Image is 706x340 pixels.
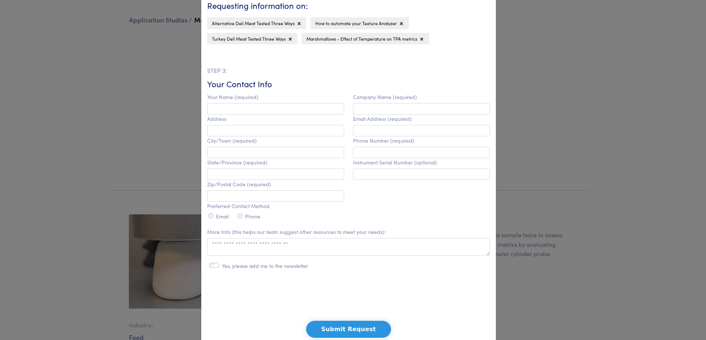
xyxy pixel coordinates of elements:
[207,203,270,209] label: Preferred Contact Method
[207,229,386,235] label: More Info (this helps our team suggest other resources to meet your needs):
[207,159,267,166] label: State/Province (required)
[245,213,260,220] label: Phone
[315,20,397,26] span: How to automate your Texture Analyzer
[306,321,391,338] button: Submit Request
[216,213,229,220] label: Email
[207,181,271,187] label: Zip/Postal Code (required)
[207,66,490,75] p: STEP 3:
[212,20,295,26] span: Alternative Deli Meat Tested Three Ways
[207,116,226,122] label: Address
[353,116,412,122] label: Email Address (required)
[207,78,490,90] h6: Your Contact Info
[207,94,258,100] label: Your Name (required)
[353,159,437,166] label: Instrument Serial Number (optional)
[212,35,286,42] span: Turkey Deli Meat Tested Three Ways
[353,137,414,144] label: Phone Number (required)
[353,94,417,100] label: Company Name (required)
[306,35,417,42] span: Marshmallows - Effect of Temperature on TPA metrics
[222,263,308,269] label: Yes, please add me to the newsletter
[292,285,405,313] iframe: reCAPTCHA
[207,137,257,144] label: City/Town (required)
